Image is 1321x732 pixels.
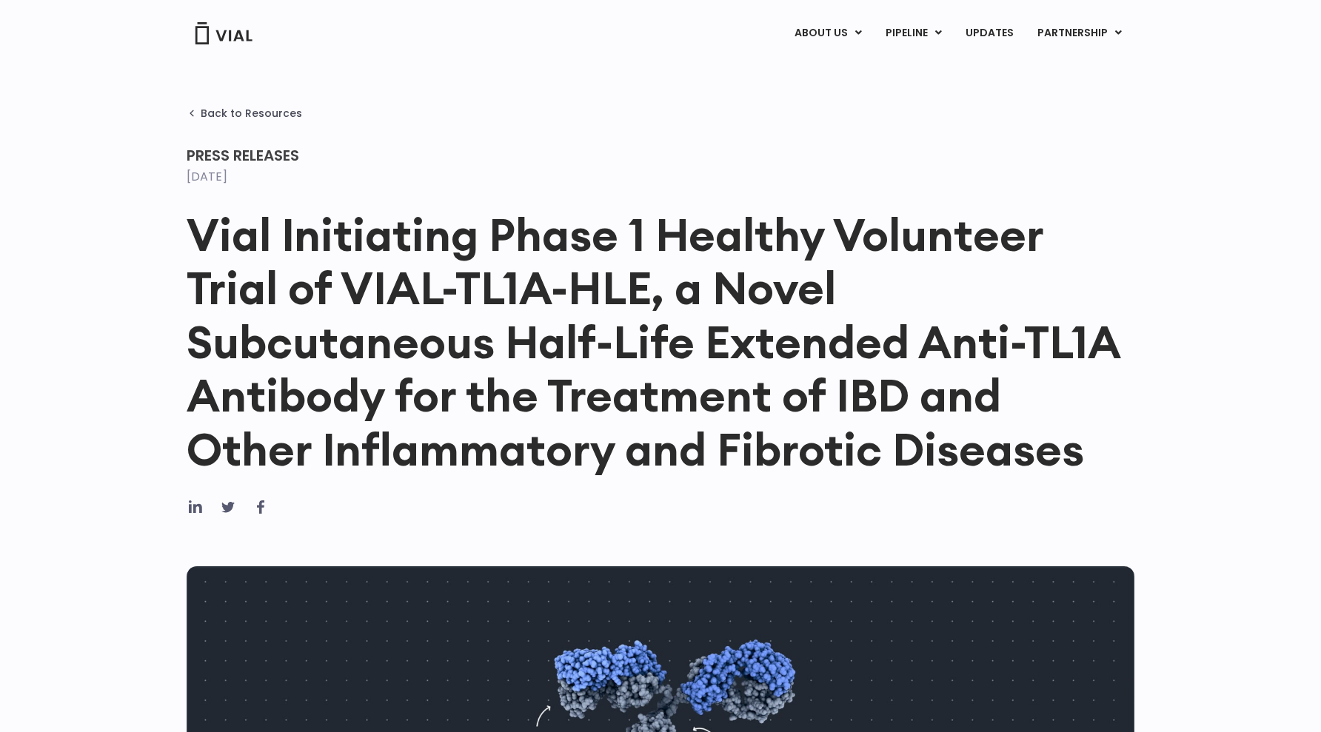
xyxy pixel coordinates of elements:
[783,21,873,46] a: ABOUT USMenu Toggle
[187,145,299,166] span: Press Releases
[201,107,302,119] span: Back to Resources
[954,21,1025,46] a: UPDATES
[187,168,227,185] time: [DATE]
[252,498,270,516] div: Share on facebook
[219,498,237,516] div: Share on twitter
[187,498,204,516] div: Share on linkedin
[187,107,302,119] a: Back to Resources
[187,208,1134,476] h1: Vial Initiating Phase 1 Healthy Volunteer Trial of VIAL-TL1A-HLE, a Novel Subcutaneous Half-Life ...
[1026,21,1134,46] a: PARTNERSHIPMenu Toggle
[194,22,253,44] img: Vial Logo
[874,21,953,46] a: PIPELINEMenu Toggle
